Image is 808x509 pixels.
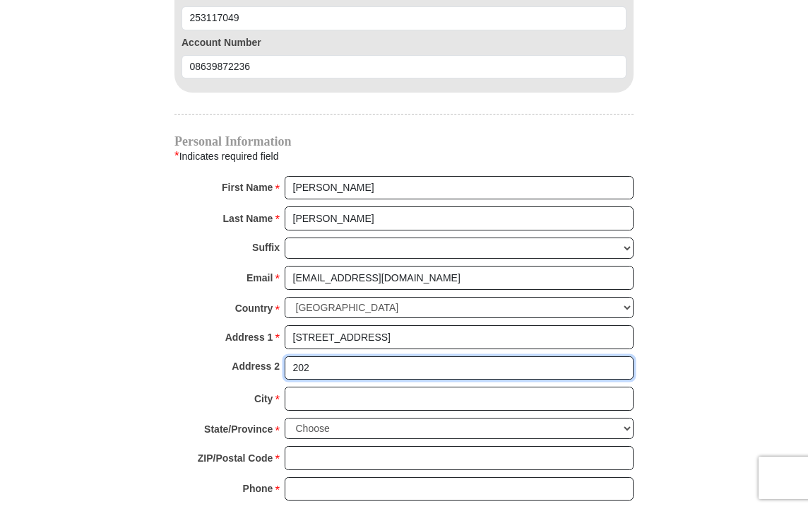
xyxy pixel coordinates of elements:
[235,298,273,318] strong: Country
[174,136,634,147] h4: Personal Information
[174,147,634,165] div: Indicates required field
[182,35,626,50] label: Account Number
[198,448,273,468] strong: ZIP/Postal Code
[252,238,280,257] strong: Suffix
[204,419,273,439] strong: State/Province
[243,479,273,498] strong: Phone
[232,356,280,376] strong: Address 2
[225,327,273,347] strong: Address 1
[223,209,273,228] strong: Last Name
[254,389,273,409] strong: City
[222,177,273,197] strong: First Name
[246,268,273,288] strong: Email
